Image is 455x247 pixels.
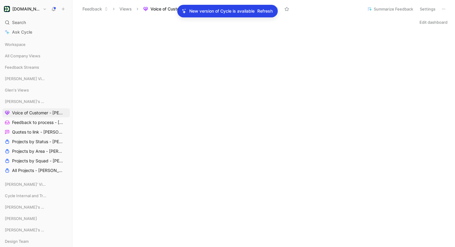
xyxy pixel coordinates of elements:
a: Projects by Area - [PERSON_NAME] [2,147,70,156]
div: [PERSON_NAME]'s Views [2,97,70,106]
button: Summarize Feedback [364,5,416,13]
button: Edit dashboard [417,18,450,26]
div: [PERSON_NAME]' Views [2,180,70,189]
span: All Projects - [PERSON_NAME] [12,167,62,173]
span: [PERSON_NAME] [5,215,37,221]
div: [PERSON_NAME] Views [2,74,70,85]
div: All Company Views [2,51,70,60]
p: New version of Cycle is available [189,8,255,15]
span: [PERSON_NAME]'s Views [5,98,46,104]
img: Customer.io [4,6,10,12]
a: All Projects - [PERSON_NAME] [2,166,70,175]
span: Feedback Streams [5,64,39,70]
div: [PERSON_NAME]'s Views [2,225,70,236]
span: Cycle Internal and Tracking [5,193,47,199]
div: Feedback Streams [2,63,70,72]
span: Quotes to link - [PERSON_NAME] [12,129,63,135]
span: [PERSON_NAME] Views [5,76,46,82]
div: [PERSON_NAME] [2,214,70,225]
button: Feedback [80,5,111,14]
div: Search [2,18,70,27]
div: Cycle Internal and Tracking [2,191,70,200]
a: Feedback to process - [PERSON_NAME] [2,118,70,127]
div: Feedback Streams [2,63,70,74]
div: [PERSON_NAME]'s Views [2,203,70,212]
span: [PERSON_NAME]'s Views [5,204,46,210]
span: Voice of Customer - [PERSON_NAME] [150,6,225,12]
div: Glen's Views [2,86,70,95]
span: Ask Cycle [12,29,32,36]
span: Glen's Views [5,87,29,93]
span: Projects by Area - [PERSON_NAME] [12,148,63,154]
span: Projects by Status - [PERSON_NAME] [12,139,63,145]
button: Settings [417,5,438,13]
div: All Company Views [2,51,70,62]
button: Refresh [257,7,273,15]
div: Workspace [2,40,70,49]
div: [PERSON_NAME]' Views [2,180,70,191]
a: Voice of Customer - [PERSON_NAME] [2,108,70,117]
div: Glen's Views [2,86,70,96]
span: Refresh [257,8,273,15]
button: Voice of Customer - [PERSON_NAME][PERSON_NAME]'s Views [141,5,281,14]
div: [PERSON_NAME]'s Views [2,203,70,213]
a: Ask Cycle [2,28,70,37]
button: Views [117,5,135,14]
span: Voice of Customer - [PERSON_NAME] [12,110,63,116]
span: Projects by Squad - [PERSON_NAME] [12,158,63,164]
h1: [DOMAIN_NAME] [12,6,40,12]
div: [PERSON_NAME]'s ViewsVoice of Customer - [PERSON_NAME]Feedback to process - [PERSON_NAME]Quotes t... [2,97,70,175]
a: Projects by Status - [PERSON_NAME] [2,137,70,146]
span: Feedback to process - [PERSON_NAME] [12,119,63,125]
a: Projects by Squad - [PERSON_NAME] [2,156,70,165]
a: Quotes to link - [PERSON_NAME] [2,128,70,137]
span: [PERSON_NAME]' Views [5,181,46,187]
div: [PERSON_NAME]'s Views [2,225,70,234]
div: Cycle Internal and Tracking [2,191,70,202]
div: Design Team [2,237,70,246]
span: Workspace [5,41,26,47]
div: [PERSON_NAME] [2,214,70,223]
span: Search [12,19,26,26]
span: Design Team [5,238,29,244]
button: Customer.io[DOMAIN_NAME] [2,5,48,13]
div: [PERSON_NAME] Views [2,74,70,83]
span: All Company Views [5,53,40,59]
span: [PERSON_NAME]'s Views [5,227,46,233]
